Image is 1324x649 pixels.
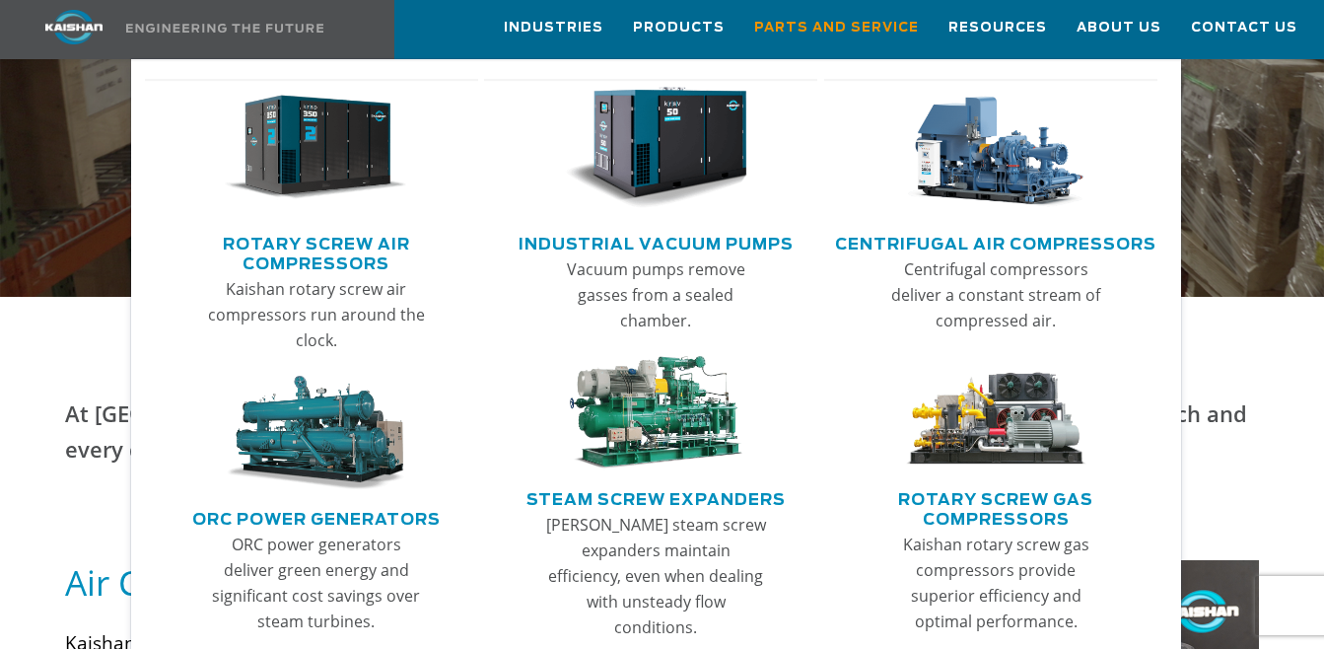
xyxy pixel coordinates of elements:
a: Industries [504,1,603,54]
p: At [GEOGRAPHIC_DATA], we know air compressors. That’s because we live and breathe air compressors... [65,396,1260,467]
a: Parts and Service [754,1,919,54]
a: Rotary Screw Air Compressors [155,227,478,276]
img: thumb-Industrial-Vacuum-Pumps [565,87,747,209]
p: Kaishan rotary screw air compressors run around the clock. [206,276,427,353]
a: Industrial Vacuum Pumps [519,227,794,256]
a: About Us [1077,1,1161,54]
a: Products [633,1,725,54]
span: Industries [504,17,603,39]
img: thumb-Rotary-Screw-Air-Compressors [225,87,407,209]
p: [PERSON_NAME] steam screw expanders maintain efficiency, even when dealing with unsteady flow con... [545,512,766,640]
h5: Air Compressor Parts When You Need Them [65,560,814,605]
a: Rotary Screw Gas Compressors [834,482,1157,532]
p: Centrifugal compressors deliver a constant stream of compressed air. [885,256,1106,333]
a: Steam Screw Expanders [526,482,786,512]
p: Kaishan rotary screw gas compressors provide superior efficiency and optimal performance. [885,532,1106,634]
span: Parts and Service [754,17,919,39]
span: Contact Us [1191,17,1297,39]
p: Vacuum pumps remove gasses from a sealed chamber. [545,256,766,333]
span: About Us [1077,17,1161,39]
img: thumb-Steam-Screw-Expanders [565,356,747,469]
img: thumb-Rotary-Screw-Gas-Compressors [905,356,1087,469]
img: thumb-ORC-Power-Generators [225,376,407,489]
img: Engineering the future [126,24,323,33]
span: Resources [948,17,1047,39]
a: Resources [948,1,1047,54]
img: thumb-Centrifugal-Air-Compressors [905,87,1087,209]
a: ORC Power Generators [192,502,441,532]
a: Contact Us [1191,1,1297,54]
a: Centrifugal Air Compressors [835,227,1156,256]
span: Products [633,17,725,39]
p: ORC power generators deliver green energy and significant cost savings over steam turbines. [206,532,427,634]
